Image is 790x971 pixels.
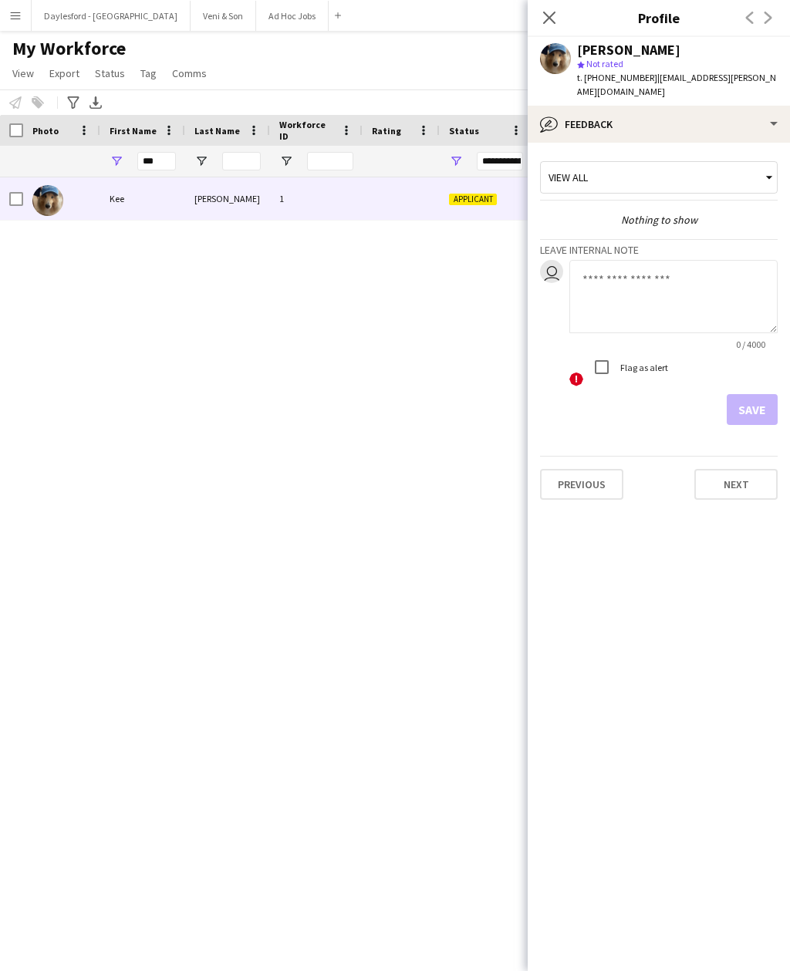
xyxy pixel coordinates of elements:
[540,243,778,257] h3: Leave internal note
[577,43,680,57] div: [PERSON_NAME]
[185,177,270,220] div: [PERSON_NAME]
[586,58,623,69] span: Not rated
[172,66,207,80] span: Comms
[256,1,329,31] button: Ad Hoc Jobs
[577,72,776,97] span: | [EMAIL_ADDRESS][PERSON_NAME][DOMAIN_NAME]
[49,66,79,80] span: Export
[449,194,497,205] span: Applicant
[32,185,63,216] img: Kee Wong
[64,93,83,112] app-action-btn: Advanced filters
[134,63,163,83] a: Tag
[577,72,657,83] span: t. [PHONE_NUMBER]
[372,125,401,137] span: Rating
[540,213,778,227] div: Nothing to show
[694,469,778,500] button: Next
[279,119,335,142] span: Workforce ID
[449,125,479,137] span: Status
[12,66,34,80] span: View
[12,37,126,60] span: My Workforce
[86,93,105,112] app-action-btn: Export XLSX
[166,63,213,83] a: Comms
[540,469,623,500] button: Previous
[449,154,463,168] button: Open Filter Menu
[191,1,256,31] button: Veni & Son
[569,373,583,386] span: !
[307,152,353,170] input: Workforce ID Filter Input
[32,125,59,137] span: Photo
[6,63,40,83] a: View
[194,125,240,137] span: Last Name
[89,63,131,83] a: Status
[617,362,668,373] label: Flag as alert
[270,177,363,220] div: 1
[110,154,123,168] button: Open Filter Menu
[137,152,176,170] input: First Name Filter Input
[549,170,588,184] span: View all
[279,154,293,168] button: Open Filter Menu
[43,63,86,83] a: Export
[32,1,191,31] button: Daylesford - [GEOGRAPHIC_DATA]
[528,8,790,28] h3: Profile
[528,106,790,143] div: Feedback
[222,152,261,170] input: Last Name Filter Input
[194,154,208,168] button: Open Filter Menu
[140,66,157,80] span: Tag
[95,66,125,80] span: Status
[724,339,778,350] span: 0 / 4000
[100,177,185,220] div: Kee
[110,125,157,137] span: First Name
